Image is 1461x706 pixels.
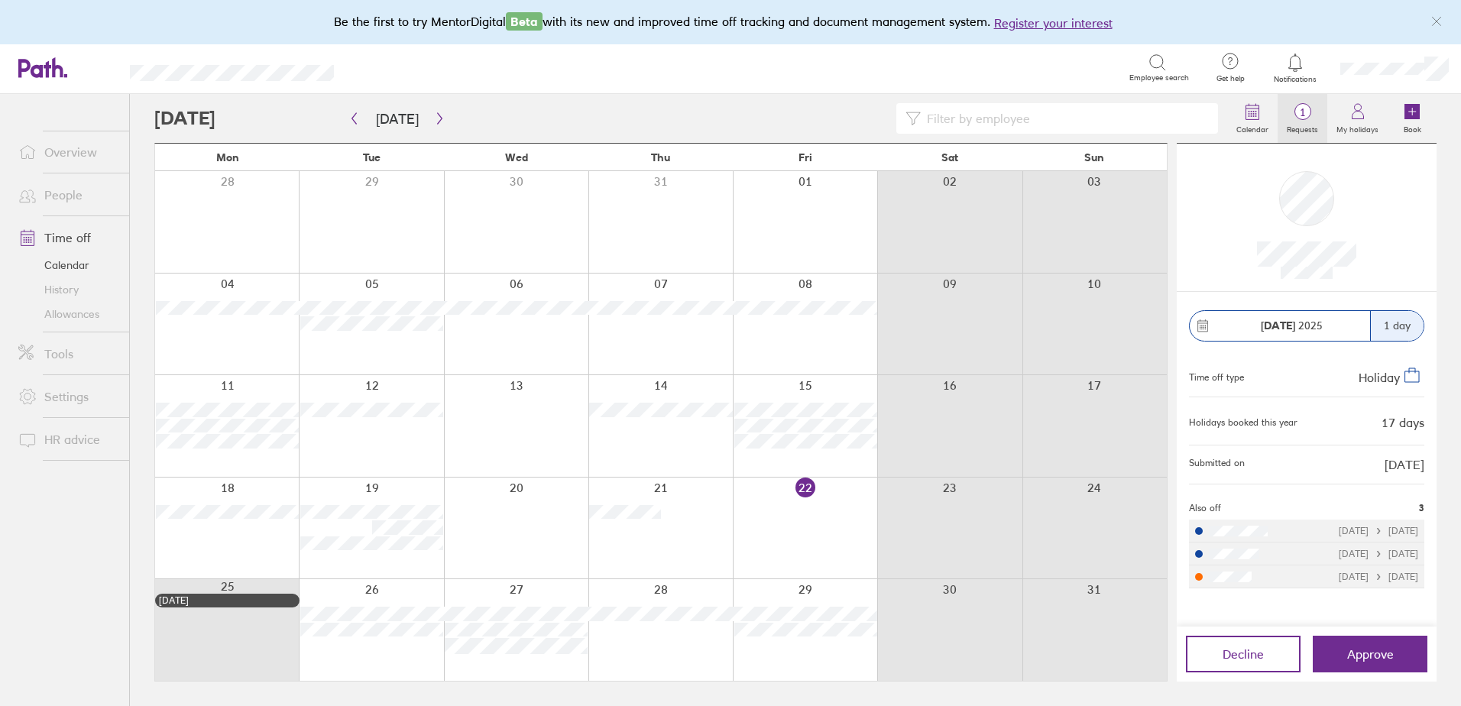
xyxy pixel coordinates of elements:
span: Sun [1084,151,1104,164]
div: 17 days [1382,416,1424,429]
div: [DATE] [159,595,296,606]
a: Notifications [1271,52,1320,84]
strong: [DATE] [1261,319,1295,332]
span: Holiday [1359,369,1400,384]
a: 1Requests [1278,94,1327,143]
span: Tue [363,151,381,164]
a: History [6,277,129,302]
span: Sat [941,151,958,164]
span: Get help [1206,74,1255,83]
a: People [6,180,129,210]
div: Be the first to try MentorDigital with its new and improved time off tracking and document manage... [334,12,1128,32]
span: Beta [506,12,543,31]
span: Also off [1189,503,1221,513]
a: Calendar [6,253,129,277]
div: [DATE] [DATE] [1339,572,1418,582]
span: [DATE] [1385,458,1424,471]
a: HR advice [6,424,129,455]
a: Tools [6,338,129,369]
div: 1 day [1370,311,1424,341]
div: Search [375,60,414,74]
button: Decline [1186,636,1301,672]
button: [DATE] [364,106,431,131]
div: [DATE] [DATE] [1339,549,1418,559]
span: Wed [505,151,528,164]
label: Calendar [1227,121,1278,134]
span: Decline [1223,647,1264,661]
span: Mon [216,151,239,164]
div: [DATE] [DATE] [1339,526,1418,536]
label: Requests [1278,121,1327,134]
a: My holidays [1327,94,1388,143]
a: Time off [6,222,129,253]
label: Book [1395,121,1430,134]
input: Filter by employee [921,104,1209,133]
a: Settings [6,381,129,412]
div: Time off type [1189,366,1244,384]
a: Calendar [1227,94,1278,143]
span: 2025 [1261,319,1323,332]
span: Submitted on [1189,458,1245,471]
span: Approve [1347,647,1394,661]
span: Fri [799,151,812,164]
label: My holidays [1327,121,1388,134]
span: Thu [651,151,670,164]
a: Book [1388,94,1437,143]
span: 1 [1278,106,1327,118]
a: Overview [6,137,129,167]
button: Approve [1313,636,1427,672]
span: Employee search [1129,73,1189,83]
a: Allowances [6,302,129,326]
span: Notifications [1271,75,1320,84]
span: 3 [1419,503,1424,513]
div: Holidays booked this year [1189,417,1297,428]
button: Register your interest [994,14,1113,32]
